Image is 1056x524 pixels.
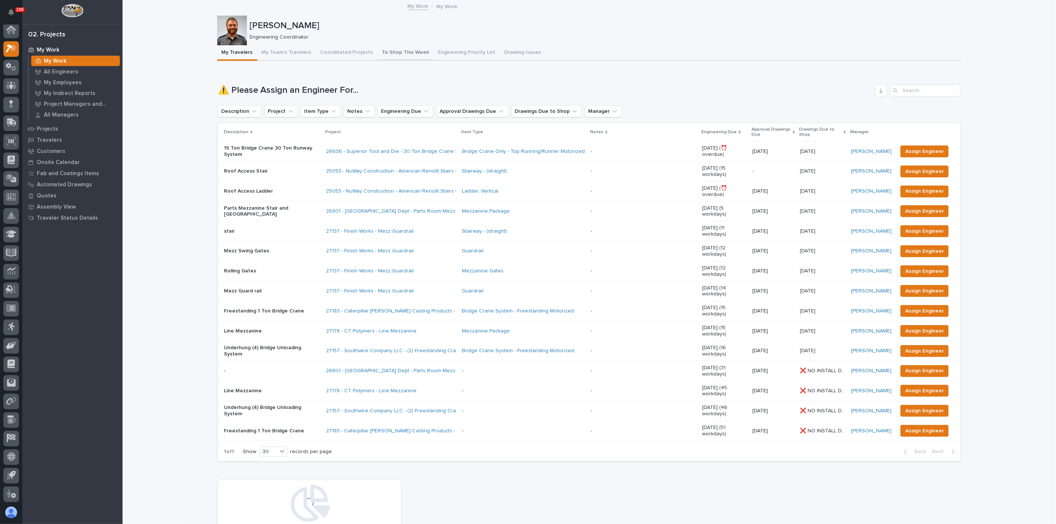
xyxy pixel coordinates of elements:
[800,406,847,414] p: ❌ NO INSTALL DATE!
[898,448,929,455] button: Back
[851,368,892,374] a: [PERSON_NAME]
[260,448,277,456] div: 30
[37,148,65,155] p: Customers
[326,308,522,314] a: 27183 - Caterpillar [PERSON_NAME] Casting Products - Freestanding 1 Ton UltraLite
[753,268,794,274] p: [DATE]
[378,45,434,61] button: To Shop This Week
[218,105,261,117] button: Description
[22,145,123,157] a: Customers
[591,148,592,155] div: -
[29,99,123,109] a: Project Managers and Engineers
[326,188,518,194] a: 25053 - NuWay Construction - American Renolit Stairs Guardrail and Roof Ladder
[224,128,248,136] p: Description
[326,168,518,174] a: 25053 - NuWay Construction - American Renolit Stairs Guardrail and Roof Ladder
[29,109,123,120] a: All Managers
[591,288,592,294] div: -
[753,408,794,414] p: [DATE]
[37,170,99,177] p: Fab and Coatings Items
[591,428,592,434] div: -
[800,266,817,274] p: [DATE]
[224,405,320,417] p: Underhung (4) Bridge Unloading System
[461,128,483,136] p: Item Type
[905,307,944,315] span: Assign Engineer
[800,286,817,294] p: [DATE]
[900,225,949,237] button: Assign Engineer
[702,385,746,397] p: [DATE] (45 workdays)
[591,408,592,414] div: -
[511,105,582,117] button: Drawings Due to Shop
[500,45,546,61] button: Drawing Issues
[851,168,892,174] a: [PERSON_NAME]
[326,248,414,254] a: 27137 - Finish Works - Mezz Guardrail
[753,188,794,194] p: [DATE]
[753,328,794,334] p: [DATE]
[905,286,944,295] span: Assign Engineer
[462,148,585,155] a: Bridge Crane Only - Top Running/Runner Motorized
[900,305,949,317] button: Assign Engineer
[850,128,869,136] p: Manager
[585,105,622,117] button: Manager
[218,161,961,181] tr: Roof Access Stair25053 - NuWay Construction - American Renolit Stairs Guardrail and Roof Ladder S...
[591,188,592,194] div: -
[702,205,746,218] p: [DATE] (5 workdays)
[264,105,298,117] button: Project
[224,188,320,194] p: Roof Access Ladder
[900,405,949,417] button: Assign Engineer
[905,247,944,256] span: Assign Engineer
[702,345,746,357] p: [DATE] (16 workdays)
[218,301,961,321] tr: Freestanding 1 Ton Bridge Crane27183 - Caterpillar [PERSON_NAME] Casting Products - Freestanding ...
[22,179,123,190] a: Automated Drawings
[462,168,507,174] a: Stairway - (straight)
[753,348,794,354] p: [DATE]
[462,188,498,194] a: Ladder, Vertical
[218,141,961,161] tr: 15 Ton Bridge Crane 30 Ton Runway System26636 - Superior Tool and Die - 30 Ton Bridge Crane Syste...
[462,348,574,354] a: Bridge Crane System - Freestanding Motorized
[900,145,949,157] button: Assign Engineer
[905,386,944,395] span: Assign Engineer
[407,1,428,10] a: My Work
[61,4,83,17] img: Workspace Logo
[462,248,483,254] a: Guardrail
[851,248,892,254] a: [PERSON_NAME]
[16,7,24,12] p: 100
[800,207,817,214] p: [DATE]
[900,385,949,397] button: Assign Engineer
[929,448,961,455] button: Next
[702,145,746,158] p: [DATE] (⏰ overdue)
[851,408,892,414] a: [PERSON_NAME]
[326,208,518,214] a: 26801 - [GEOGRAPHIC_DATA] Dept - Parts Room Mezzanine and Stairs with Gate
[37,204,76,210] p: Assembly View
[591,228,592,235] div: -
[224,388,320,394] p: Line Mezzanine
[28,31,65,39] div: 02. Projects
[22,44,123,55] a: My Work
[591,328,592,334] div: -
[243,449,256,455] p: Show
[591,168,592,174] div: -
[702,225,746,238] p: [DATE] (11 workdays)
[800,187,817,194] p: [DATE]
[250,34,956,40] p: Engineering Coordinator
[224,248,320,254] p: Mezz Swing Gates
[224,205,320,218] p: Parts Mezzanine Stair and [GEOGRAPHIC_DATA]
[800,167,817,174] p: [DATE]
[224,228,320,235] p: stair
[22,212,123,223] a: Traveler Status Details
[851,188,892,194] a: [PERSON_NAME]
[590,128,603,136] p: Notes
[905,406,944,415] span: Assign Engineer
[851,228,892,235] a: [PERSON_NAME]
[218,241,961,261] tr: Mezz Swing Gates27137 - Finish Works - Mezz Guardrail Guardrail - [DATE] (12 workdays)[DATE][DATE...
[702,245,746,258] p: [DATE] (12 workdays)
[44,69,78,75] p: All Engineers
[900,166,949,177] button: Assign Engineer
[851,428,892,434] a: [PERSON_NAME]
[900,425,949,437] button: Assign Engineer
[224,145,320,158] p: 15 Ton Bridge Crane 30 Ton Runway System
[29,77,123,88] a: My Employees
[800,346,817,354] p: [DATE]
[22,157,123,168] a: Onsite Calendar
[9,9,19,21] div: Notifications100
[905,366,944,375] span: Assign Engineer
[224,328,320,334] p: Line Mezzanine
